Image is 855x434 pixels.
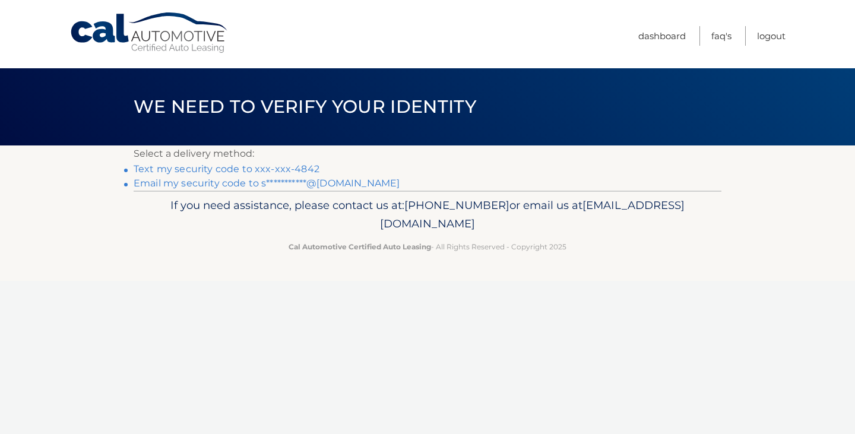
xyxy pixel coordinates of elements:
[289,242,431,251] strong: Cal Automotive Certified Auto Leasing
[134,163,319,175] a: Text my security code to xxx-xxx-4842
[141,196,714,234] p: If you need assistance, please contact us at: or email us at
[711,26,731,46] a: FAQ's
[141,240,714,253] p: - All Rights Reserved - Copyright 2025
[134,145,721,162] p: Select a delivery method:
[638,26,686,46] a: Dashboard
[69,12,230,54] a: Cal Automotive
[757,26,786,46] a: Logout
[134,96,476,118] span: We need to verify your identity
[404,198,509,212] span: [PHONE_NUMBER]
